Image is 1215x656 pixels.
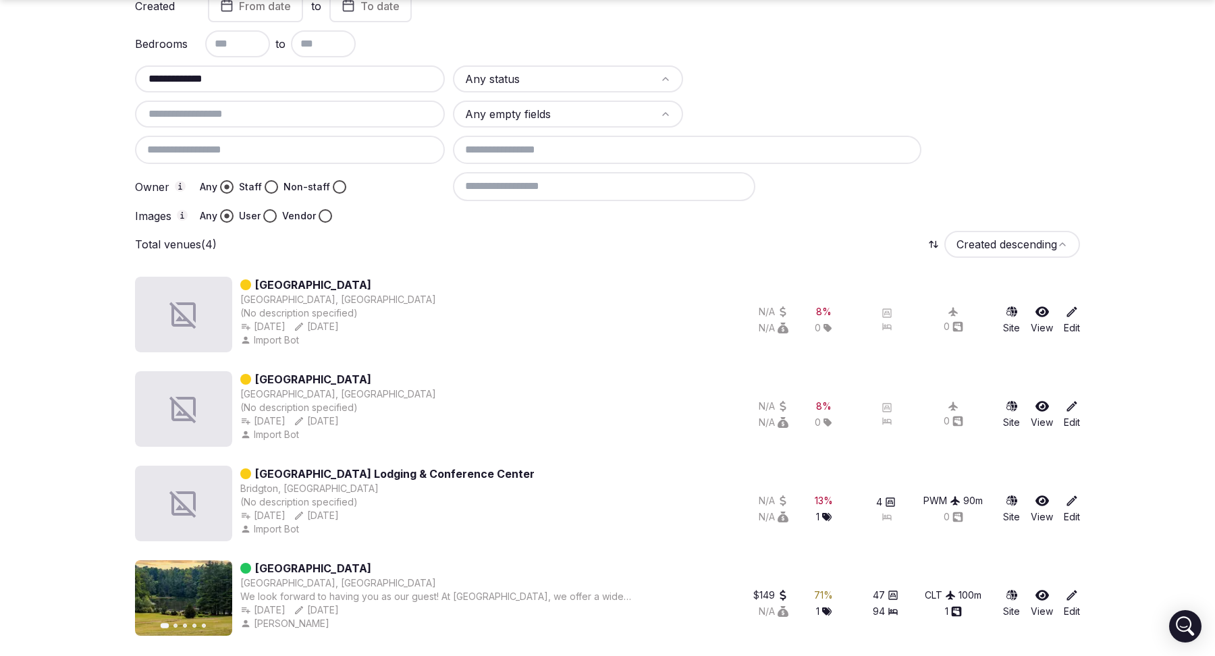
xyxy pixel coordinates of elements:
[239,180,262,194] label: Staff
[161,623,169,628] button: Go to slide 1
[873,605,885,618] span: 94
[759,416,788,429] div: N/A
[240,576,436,590] div: [GEOGRAPHIC_DATA], [GEOGRAPHIC_DATA]
[240,495,535,509] div: (No description specified)
[759,510,788,524] div: N/A
[873,589,898,602] button: 47
[240,617,332,630] button: [PERSON_NAME]
[255,371,371,387] a: [GEOGRAPHIC_DATA]
[1064,494,1080,524] a: Edit
[816,400,832,413] button: 8%
[814,589,833,602] button: 71%
[255,466,535,482] a: [GEOGRAPHIC_DATA] Lodging & Conference Center
[959,589,981,602] div: 100 m
[814,589,833,602] div: 71 %
[963,494,983,508] div: 90 m
[294,509,339,522] button: [DATE]
[239,209,261,223] label: User
[135,237,217,252] p: Total venues (4)
[240,522,302,536] div: Import Bot
[816,510,832,524] button: 1
[944,510,963,524] button: 0
[240,320,286,333] button: [DATE]
[283,180,330,194] label: Non-staff
[240,414,286,428] button: [DATE]
[240,293,436,306] button: [GEOGRAPHIC_DATA], [GEOGRAPHIC_DATA]
[255,560,371,576] a: [GEOGRAPHIC_DATA]
[759,321,788,335] button: N/A
[759,400,788,413] button: N/A
[1031,589,1053,618] a: View
[923,494,961,508] button: PWM
[135,38,189,49] label: Bedrooms
[294,414,339,428] button: [DATE]
[945,605,962,618] button: 1
[1003,400,1020,429] a: Site
[944,414,963,428] button: 0
[815,494,833,508] div: 13 %
[944,320,963,333] button: 0
[876,495,896,509] button: 4
[275,36,286,52] span: to
[816,605,832,618] button: 1
[1003,494,1020,524] a: Site
[240,603,286,617] button: [DATE]
[135,210,189,222] label: Images
[1003,589,1020,618] a: Site
[816,305,832,319] div: 8 %
[240,482,379,495] button: Bridgton, [GEOGRAPHIC_DATA]
[175,181,186,192] button: Owner
[815,321,821,335] span: 0
[963,494,983,508] button: 90m
[759,605,788,618] button: N/A
[240,387,436,401] button: [GEOGRAPHIC_DATA], [GEOGRAPHIC_DATA]
[294,603,339,617] button: [DATE]
[925,589,956,602] div: CLT
[240,306,436,320] div: (No description specified)
[1031,305,1053,335] a: View
[240,509,286,522] button: [DATE]
[173,624,178,628] button: Go to slide 2
[135,560,232,636] img: Featured image for Highland Lake Inn Lake Resort
[815,494,833,508] button: 13%
[815,416,821,429] span: 0
[1169,610,1201,643] div: Open Intercom Messenger
[294,320,339,333] button: [DATE]
[240,401,436,414] div: (No description specified)
[192,624,196,628] button: Go to slide 4
[1064,589,1080,618] a: Edit
[959,589,981,602] button: 100m
[200,209,217,223] label: Any
[240,333,302,347] button: Import Bot
[816,400,832,413] div: 8 %
[1064,305,1080,335] a: Edit
[1003,305,1020,335] a: Site
[753,589,788,602] button: $149
[202,624,206,628] button: Go to slide 5
[759,305,788,319] div: N/A
[759,494,788,508] button: N/A
[183,624,187,628] button: Go to slide 3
